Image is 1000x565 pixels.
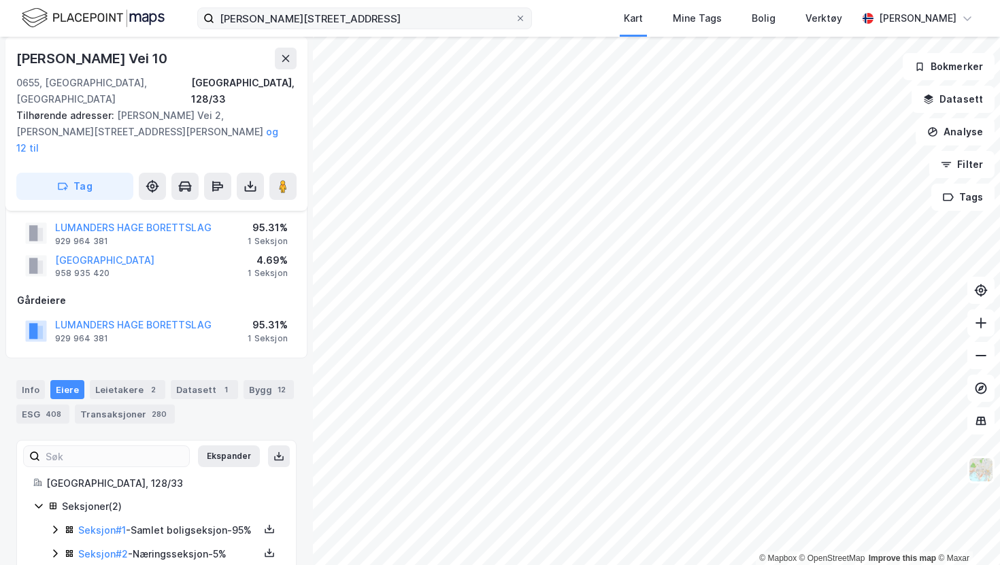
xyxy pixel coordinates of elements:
[248,236,288,247] div: 1 Seksjon
[248,252,288,269] div: 4.69%
[968,457,994,483] img: Z
[149,407,169,421] div: 280
[903,53,995,80] button: Bokmerker
[752,10,776,27] div: Bolig
[78,546,259,562] div: - Næringsseksjon - 5%
[16,48,170,69] div: [PERSON_NAME] Vei 10
[16,109,117,121] span: Tilhørende adresser:
[16,107,286,156] div: [PERSON_NAME] Vei 2, [PERSON_NAME][STREET_ADDRESS][PERSON_NAME]
[805,10,842,27] div: Verktøy
[248,317,288,333] div: 95.31%
[50,380,84,399] div: Eiere
[78,548,128,560] a: Seksjon#2
[916,118,995,145] button: Analyse
[219,383,233,396] div: 1
[198,445,260,467] button: Ekspander
[171,380,238,399] div: Datasett
[248,220,288,236] div: 95.31%
[879,10,956,27] div: [PERSON_NAME]
[931,184,995,211] button: Tags
[244,380,294,399] div: Bygg
[16,405,69,424] div: ESG
[929,151,995,178] button: Filter
[55,333,108,344] div: 929 964 381
[673,10,722,27] div: Mine Tags
[275,383,288,396] div: 12
[40,446,189,466] input: Søk
[191,75,297,107] div: [GEOGRAPHIC_DATA], 128/33
[248,333,288,344] div: 1 Seksjon
[78,522,259,538] div: - Samlet boligseksjon - 95%
[22,6,165,30] img: logo.f888ab2527a4732fd821a326f86c7f29.svg
[932,500,1000,565] div: Kontrollprogram for chat
[16,380,45,399] div: Info
[932,500,1000,565] iframe: Chat Widget
[146,383,160,396] div: 2
[16,173,133,200] button: Tag
[624,10,643,27] div: Kart
[759,553,797,563] a: Mapbox
[55,268,110,279] div: 958 935 420
[46,475,280,492] div: [GEOGRAPHIC_DATA], 128/33
[55,236,108,247] div: 929 964 381
[214,8,515,29] input: Søk på adresse, matrikkel, gårdeiere, leietakere eller personer
[16,75,191,107] div: 0655, [GEOGRAPHIC_DATA], [GEOGRAPHIC_DATA]
[869,553,936,563] a: Improve this map
[90,380,165,399] div: Leietakere
[17,292,296,309] div: Gårdeiere
[248,268,288,279] div: 1 Seksjon
[75,405,175,424] div: Transaksjoner
[43,407,64,421] div: 408
[799,553,865,563] a: OpenStreetMap
[78,524,126,536] a: Seksjon#1
[912,86,995,113] button: Datasett
[62,498,280,515] div: Seksjoner ( 2 )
